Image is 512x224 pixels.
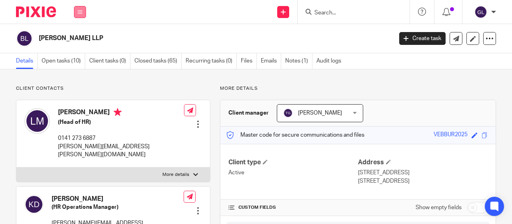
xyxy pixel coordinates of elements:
[358,177,488,185] p: [STREET_ADDRESS]
[162,172,189,178] p: More details
[52,195,184,203] h4: [PERSON_NAME]
[16,30,33,47] img: svg%3E
[298,110,342,116] span: [PERSON_NAME]
[39,34,318,42] h2: [PERSON_NAME] LLP
[283,108,293,118] img: svg%3E
[228,169,358,177] p: Active
[228,158,358,167] h4: Client type
[42,53,85,69] a: Open tasks (10)
[58,108,184,118] h4: [PERSON_NAME]
[226,131,364,139] p: Master code for secure communications and files
[474,6,487,18] img: svg%3E
[416,204,462,212] label: Show empty fields
[114,108,122,116] i: Primary
[358,169,488,177] p: [STREET_ADDRESS]
[24,108,50,134] img: svg%3E
[134,53,182,69] a: Closed tasks (65)
[399,32,446,45] a: Create task
[16,53,38,69] a: Details
[228,109,269,117] h3: Client manager
[58,143,184,159] p: [PERSON_NAME][EMAIL_ADDRESS][PERSON_NAME][DOMAIN_NAME]
[261,53,281,69] a: Emails
[358,158,488,167] h4: Address
[186,53,237,69] a: Recurring tasks (0)
[220,85,496,92] p: More details
[16,85,210,92] p: Client contacts
[316,53,345,69] a: Audit logs
[58,118,184,126] h5: (Head of HR)
[52,203,184,211] h5: (HR Operations Manager)
[285,53,312,69] a: Notes (1)
[58,134,184,142] p: 0141 273 6887
[241,53,257,69] a: Files
[434,131,468,140] div: VEBBUR2025
[89,53,130,69] a: Client tasks (0)
[24,195,44,214] img: svg%3E
[16,6,56,17] img: Pixie
[228,204,358,211] h4: CUSTOM FIELDS
[314,10,386,17] input: Search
